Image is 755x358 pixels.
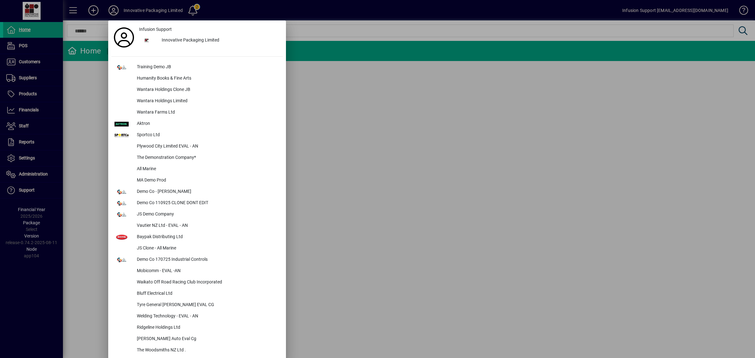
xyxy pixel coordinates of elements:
[132,96,283,107] div: Wantara Holdings Limited
[132,299,283,311] div: Tyre General [PERSON_NAME] EVAL CG
[132,232,283,243] div: Baypak Distributing Ltd
[132,243,283,254] div: JS Clone - All Marine
[111,243,283,254] button: JS Clone - All Marine
[132,209,283,220] div: JS Demo Company
[132,254,283,266] div: Demo Co 170725 Industrial Controls
[111,209,283,220] button: JS Demo Company
[137,35,283,46] button: Innovative Packaging Limited
[132,130,283,141] div: Sportco Ltd
[132,152,283,164] div: The Demonstration Company*
[111,107,283,118] button: Wantara Farms Ltd
[111,141,283,152] button: Plywood City Limited EVAL - AN
[132,220,283,232] div: Vautier NZ Ltd - EVAL - AN
[111,299,283,311] button: Tyre General [PERSON_NAME] EVAL CG
[111,232,283,243] button: Baypak Distributing Ltd
[132,164,283,175] div: All Marine
[111,118,283,130] button: Aktron
[111,345,283,356] button: The Woodsmiths NZ Ltd .
[111,130,283,141] button: Sportco Ltd
[111,277,283,288] button: Waikato Off Road Racing Club Incorporated
[132,322,283,333] div: Ridgeline Holdings Ltd
[111,254,283,266] button: Demo Co 170725 Industrial Controls
[111,186,283,198] button: Demo Co - [PERSON_NAME]
[111,311,283,322] button: Welding Technology - EVAL - AN
[132,186,283,198] div: Demo Co - [PERSON_NAME]
[111,220,283,232] button: Vautier NZ Ltd - EVAL - AN
[157,35,283,46] div: Innovative Packaging Limited
[132,277,283,288] div: Waikato Off Road Racing Club Incorporated
[132,118,283,130] div: Aktron
[111,288,283,299] button: Bluff Electrical Ltd
[132,266,283,277] div: Mobicomm - EVAL -AN
[132,107,283,118] div: Wantara Farms Ltd
[132,311,283,322] div: Welding Technology - EVAL - AN
[111,32,137,43] a: Profile
[111,266,283,277] button: Mobicomm - EVAL -AN
[139,26,172,33] span: Infusion Support
[111,152,283,164] button: The Demonstration Company*
[132,175,283,186] div: MA Demo Prod
[132,141,283,152] div: Plywood City Limited EVAL - AN
[111,84,283,96] button: Wantara Holdings Clone JB
[111,333,283,345] button: [PERSON_NAME] Auto Eval Cg
[137,24,283,35] a: Infusion Support
[132,84,283,96] div: Wantara Holdings Clone JB
[132,333,283,345] div: [PERSON_NAME] Auto Eval Cg
[111,164,283,175] button: All Marine
[132,73,283,84] div: Humanity Books & Fine Arts
[111,322,283,333] button: Ridgeline Holdings Ltd
[132,288,283,299] div: Bluff Electrical Ltd
[132,345,283,356] div: The Woodsmiths NZ Ltd .
[132,62,283,73] div: Training Demo JB
[111,198,283,209] button: Demo Co 110925 CLONE DONT EDIT
[111,175,283,186] button: MA Demo Prod
[111,62,283,73] button: Training Demo JB
[111,73,283,84] button: Humanity Books & Fine Arts
[111,96,283,107] button: Wantara Holdings Limited
[132,198,283,209] div: Demo Co 110925 CLONE DONT EDIT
